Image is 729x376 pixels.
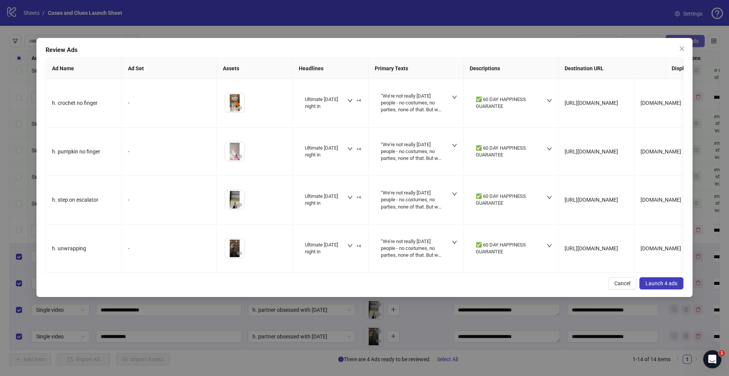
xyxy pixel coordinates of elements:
[381,93,442,114] div: “We’re not really [DATE] people - no costumes, no parties, none of that. But we still wanted to d...
[128,147,210,156] div: -
[639,277,683,289] button: Launch 4 ads
[476,145,537,158] div: ✅ 60 DAY HAPPINESS GUARANTEE
[52,197,98,203] span: h. step on escalator
[357,244,361,248] span: +4
[305,96,347,110] div: Ultimate [DATE] night in
[237,105,242,111] span: eye
[235,200,244,209] button: Preview
[347,195,353,200] span: down
[347,146,353,152] span: down
[565,245,618,251] span: [URL][DOMAIN_NAME]
[235,152,244,161] button: Preview
[225,93,244,112] img: Asset 1
[344,242,364,251] button: +4
[641,100,681,106] span: [DOMAIN_NAME]
[476,193,537,207] div: ✅ 60 DAY HAPPINESS GUARANTEE
[344,96,364,105] button: +4
[679,46,685,52] span: close
[305,242,347,255] div: Ultimate [DATE] night in
[235,249,244,258] button: Preview
[547,195,552,200] span: down
[608,277,636,289] button: Cancel
[52,245,86,251] span: h. unwrapping
[614,280,630,286] span: Cancel
[381,190,442,210] div: “We’re not really [DATE] people - no costumes, no parties, none of that. But we still wanted to d...
[452,95,457,100] span: down
[128,244,210,253] div: -
[305,193,347,207] div: Ultimate [DATE] night in
[547,243,552,248] span: down
[293,58,369,79] th: Headlines
[369,58,464,79] th: Primary Texts
[703,350,721,368] iframe: Intercom live chat
[52,149,100,155] span: h. pumpkin no finger
[565,197,618,203] span: [URL][DOMAIN_NAME]
[357,147,361,152] span: +4
[344,193,364,202] button: +4
[46,58,122,79] th: Ad Name
[476,96,537,110] div: ✅ 60 DAY HAPPINESS GUARANTEE
[128,196,210,204] div: -
[476,242,537,255] div: ✅ 60 DAY HAPPINESS GUARANTEE
[641,245,681,251] span: [DOMAIN_NAME]
[225,190,244,209] img: Asset 1
[645,280,677,286] span: Launch 4 ads
[676,43,688,55] button: Close
[128,99,210,107] div: -
[225,239,244,258] img: Asset 1
[381,141,442,162] div: “We’re not really [DATE] people - no costumes, no parties, none of that. But we still wanted to d...
[641,149,681,155] span: [DOMAIN_NAME]
[357,195,361,200] span: +4
[305,145,347,158] div: Ultimate [DATE] night in
[225,142,244,161] img: Asset 1
[217,58,293,79] th: Assets
[464,58,559,79] th: Descriptions
[452,143,457,148] span: down
[237,154,242,159] span: eye
[565,100,618,106] span: [URL][DOMAIN_NAME]
[46,46,683,55] div: Review Ads
[52,100,98,106] span: h. crochet no finger
[347,98,353,103] span: down
[237,202,242,207] span: eye
[381,238,442,259] div: “We’re not really [DATE] people - no costumes, no parties, none of that. But we still wanted to d...
[641,197,681,203] span: [DOMAIN_NAME]
[344,145,364,154] button: +4
[452,191,457,197] span: down
[547,98,552,103] span: down
[235,103,244,112] button: Preview
[719,350,725,356] span: 1
[357,98,361,103] span: +4
[547,146,552,152] span: down
[565,149,618,155] span: [URL][DOMAIN_NAME]
[452,240,457,245] span: down
[347,243,353,248] span: down
[559,58,666,79] th: Destination URL
[122,58,217,79] th: Ad Set
[237,251,242,256] span: eye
